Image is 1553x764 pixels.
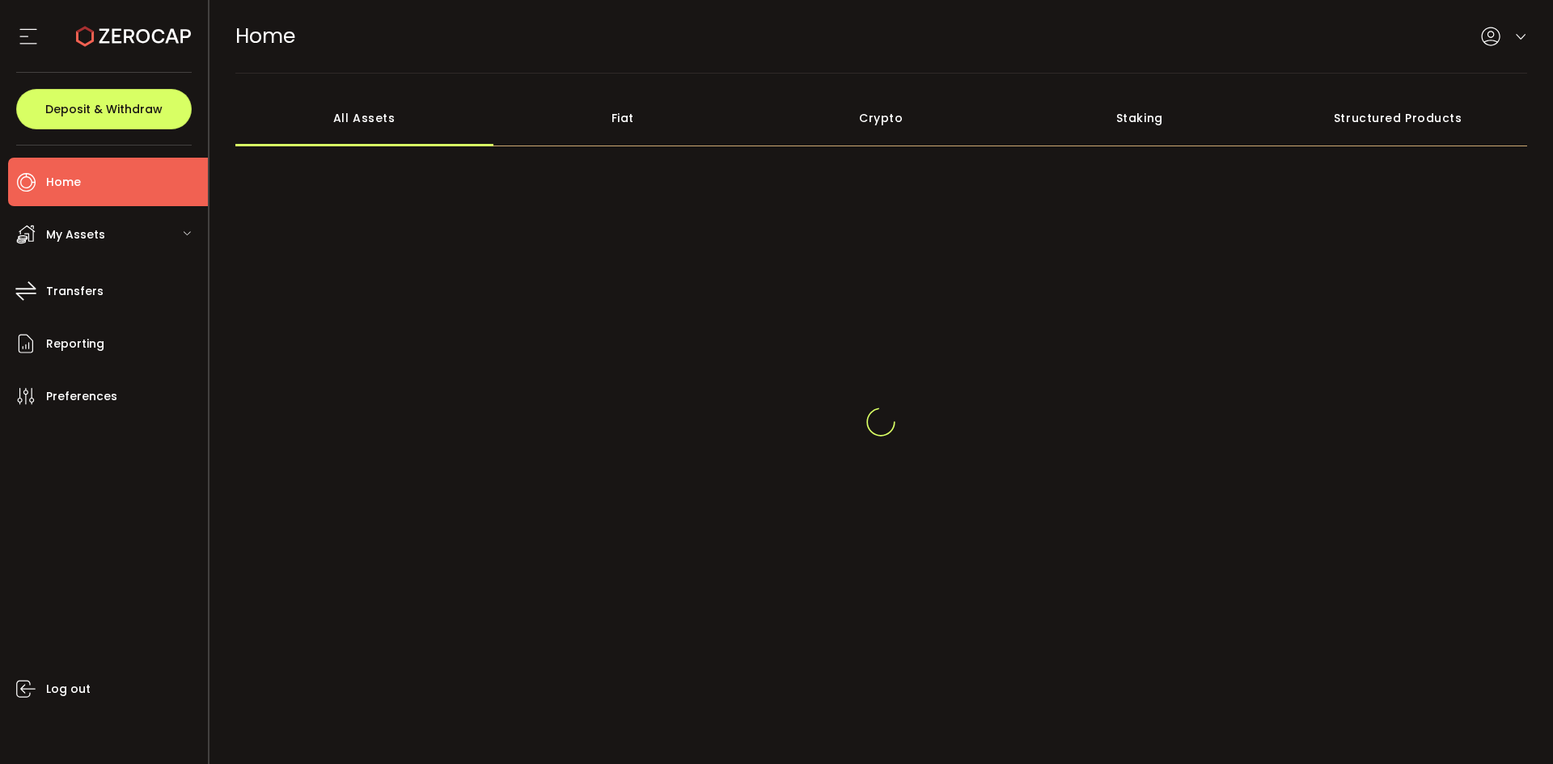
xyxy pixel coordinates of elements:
span: Preferences [46,385,117,408]
div: Crypto [752,90,1011,146]
span: Home [235,22,295,50]
button: Deposit & Withdraw [16,89,192,129]
span: My Assets [46,223,105,247]
div: Fiat [493,90,752,146]
span: Reporting [46,332,104,356]
span: Transfers [46,280,104,303]
span: Deposit & Withdraw [45,103,163,115]
div: Staking [1010,90,1269,146]
span: Home [46,171,81,194]
span: Log out [46,677,91,701]
div: All Assets [235,90,494,146]
div: Structured Products [1269,90,1528,146]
